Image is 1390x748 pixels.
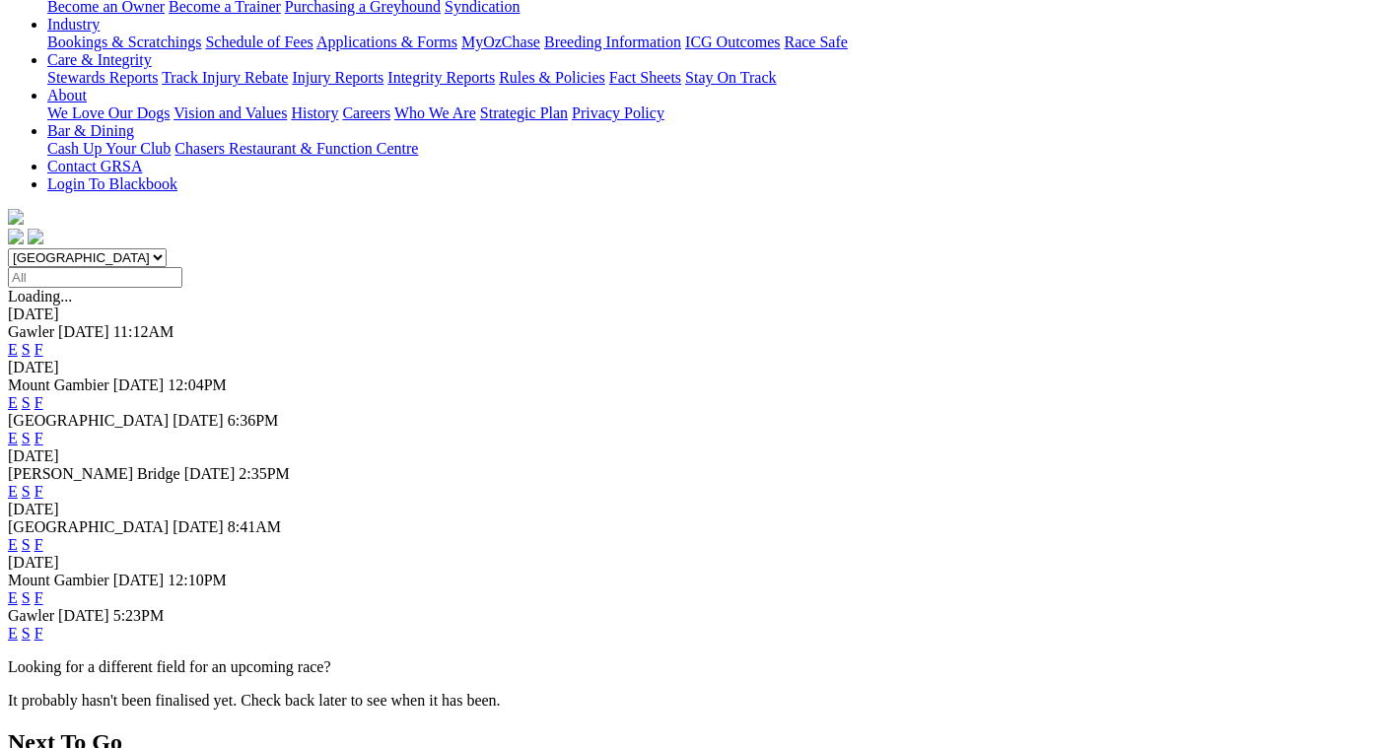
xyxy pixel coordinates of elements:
[35,589,43,606] a: F
[8,288,72,305] span: Loading...
[8,209,24,225] img: logo-grsa-white.png
[35,341,43,358] a: F
[387,69,495,86] a: Integrity Reports
[47,69,1382,87] div: Care & Integrity
[47,158,142,174] a: Contact GRSA
[47,16,100,33] a: Industry
[572,104,664,121] a: Privacy Policy
[685,34,780,50] a: ICG Outcomes
[22,483,31,500] a: S
[47,140,1382,158] div: Bar & Dining
[8,589,18,606] a: E
[113,572,165,588] span: [DATE]
[291,104,338,121] a: History
[47,104,1382,122] div: About
[8,376,109,393] span: Mount Gambier
[35,625,43,642] a: F
[205,34,313,50] a: Schedule of Fees
[8,306,1382,323] div: [DATE]
[184,465,236,482] span: [DATE]
[8,518,169,535] span: [GEOGRAPHIC_DATA]
[173,518,224,535] span: [DATE]
[47,175,177,192] a: Login To Blackbook
[8,483,18,500] a: E
[8,692,501,709] partial: It probably hasn't been finalised yet. Check back later to see when it has been.
[58,607,109,624] span: [DATE]
[47,69,158,86] a: Stewards Reports
[239,465,290,482] span: 2:35PM
[8,323,54,340] span: Gawler
[499,69,605,86] a: Rules & Policies
[8,572,109,588] span: Mount Gambier
[8,430,18,446] a: E
[113,376,165,393] span: [DATE]
[22,625,31,642] a: S
[162,69,288,86] a: Track Injury Rebate
[174,104,287,121] a: Vision and Values
[228,518,281,535] span: 8:41AM
[8,658,1382,676] p: Looking for a different field for an upcoming race?
[174,140,418,157] a: Chasers Restaurant & Function Centre
[8,394,18,411] a: E
[47,122,134,139] a: Bar & Dining
[173,412,224,429] span: [DATE]
[342,104,390,121] a: Careers
[22,536,31,553] a: S
[113,607,165,624] span: 5:23PM
[292,69,383,86] a: Injury Reports
[228,412,279,429] span: 6:36PM
[461,34,540,50] a: MyOzChase
[8,267,182,288] input: Select date
[35,394,43,411] a: F
[58,323,109,340] span: [DATE]
[784,34,847,50] a: Race Safe
[47,140,171,157] a: Cash Up Your Club
[8,536,18,553] a: E
[47,51,152,68] a: Care & Integrity
[609,69,681,86] a: Fact Sheets
[8,341,18,358] a: E
[47,34,1382,51] div: Industry
[8,501,1382,518] div: [DATE]
[685,69,776,86] a: Stay On Track
[35,430,43,446] a: F
[22,589,31,606] a: S
[47,34,201,50] a: Bookings & Scratchings
[8,607,54,624] span: Gawler
[8,229,24,244] img: facebook.svg
[47,87,87,103] a: About
[28,229,43,244] img: twitter.svg
[168,572,227,588] span: 12:10PM
[480,104,568,121] a: Strategic Plan
[8,447,1382,465] div: [DATE]
[8,359,1382,376] div: [DATE]
[316,34,457,50] a: Applications & Forms
[22,394,31,411] a: S
[35,483,43,500] a: F
[35,536,43,553] a: F
[113,323,174,340] span: 11:12AM
[168,376,227,393] span: 12:04PM
[22,341,31,358] a: S
[47,104,170,121] a: We Love Our Dogs
[544,34,681,50] a: Breeding Information
[22,430,31,446] a: S
[8,554,1382,572] div: [DATE]
[8,465,180,482] span: [PERSON_NAME] Bridge
[8,412,169,429] span: [GEOGRAPHIC_DATA]
[8,625,18,642] a: E
[394,104,476,121] a: Who We Are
